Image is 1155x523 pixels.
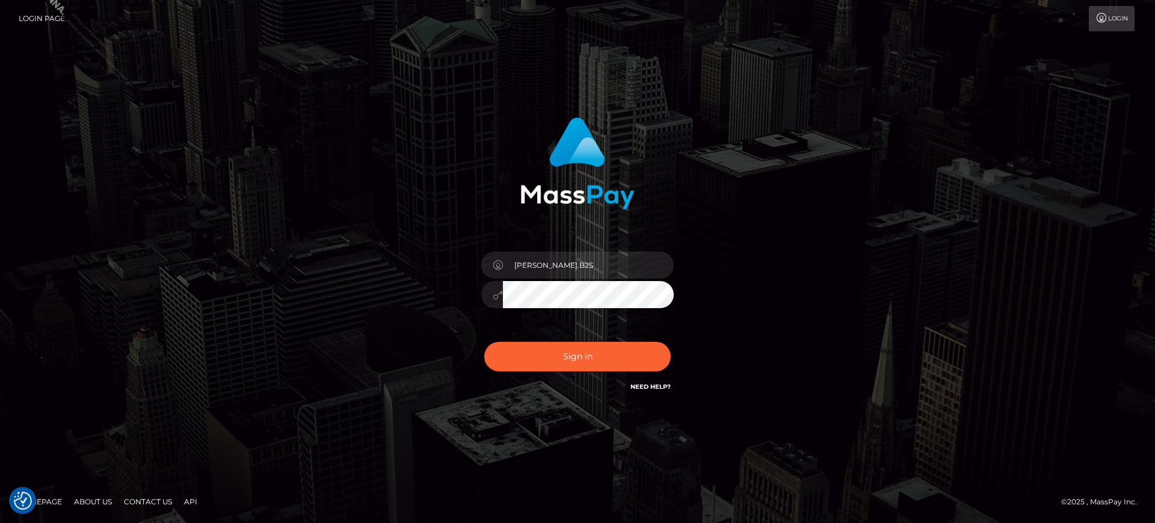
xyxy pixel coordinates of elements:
[14,492,32,510] img: Revisit consent button
[520,117,635,209] img: MassPay Login
[484,342,671,371] button: Sign in
[119,492,177,511] a: Contact Us
[14,492,32,510] button: Consent Preferences
[179,492,202,511] a: API
[503,252,674,279] input: Username...
[1089,6,1135,31] a: Login
[69,492,117,511] a: About Us
[13,492,67,511] a: Homepage
[19,6,65,31] a: Login Page
[630,383,671,391] a: Need Help?
[1061,495,1146,509] div: © 2025 , MassPay Inc.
